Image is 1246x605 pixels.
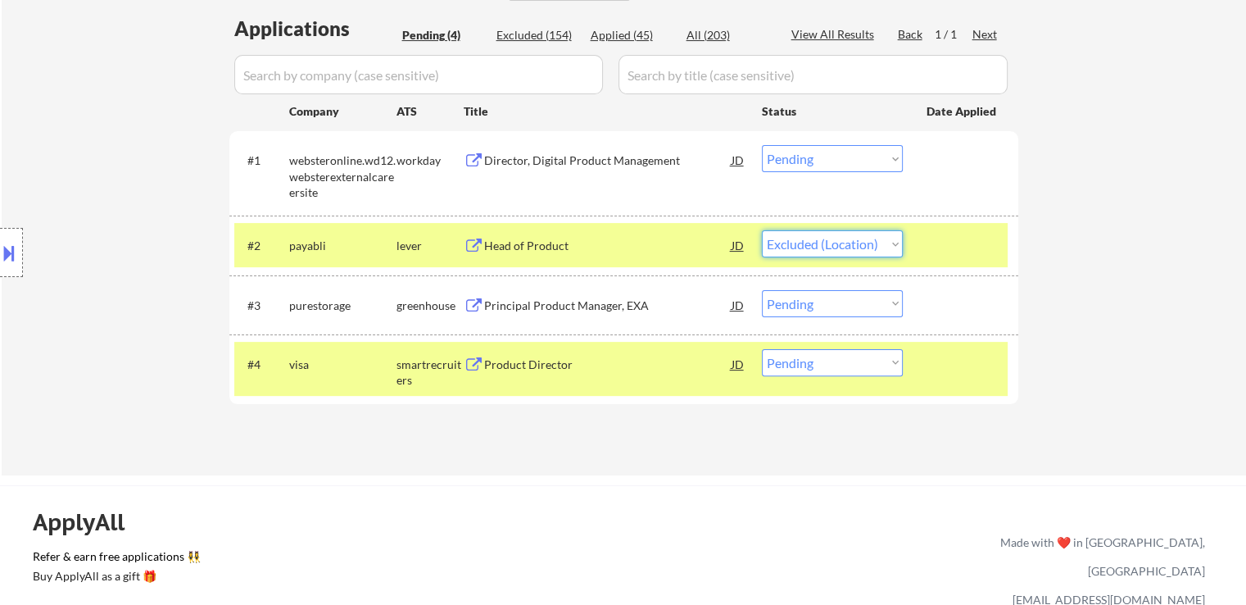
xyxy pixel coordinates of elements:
div: Head of Product [484,238,732,254]
a: Refer & earn free applications 👯‍♀️ [33,551,658,568]
div: JD [730,230,746,260]
div: purestorage [289,298,396,314]
div: Title [464,103,746,120]
div: Pending (4) [402,27,484,43]
div: Principal Product Manager, EXA [484,298,732,314]
div: Excluded (154) [496,27,578,43]
div: payabli [289,238,396,254]
div: Applied (45) [591,27,673,43]
div: Product Director [484,357,732,373]
div: lever [396,238,464,254]
div: JD [730,145,746,175]
div: Applications [234,19,396,39]
div: JD [730,290,746,320]
div: workday [396,152,464,169]
div: View All Results [791,26,879,43]
div: Buy ApplyAll as a gift 🎁 [33,571,197,582]
div: 1 / 1 [935,26,972,43]
div: Back [898,26,924,43]
div: ApplyAll [33,508,143,536]
div: Director, Digital Product Management [484,152,732,169]
div: visa [289,357,396,373]
a: Buy ApplyAll as a gift 🎁 [33,568,197,589]
div: websteronline.wd12.websterexternalcareersite [289,152,396,201]
div: Date Applied [927,103,999,120]
div: Status [762,96,903,125]
div: Next [972,26,999,43]
input: Search by company (case sensitive) [234,55,603,94]
div: smartrecruiters [396,357,464,389]
div: Company [289,103,396,120]
div: All (203) [686,27,768,43]
input: Search by title (case sensitive) [618,55,1008,94]
div: JD [730,349,746,379]
div: greenhouse [396,298,464,314]
div: ATS [396,103,464,120]
div: Made with ❤️ in [GEOGRAPHIC_DATA], [GEOGRAPHIC_DATA] [994,528,1205,585]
